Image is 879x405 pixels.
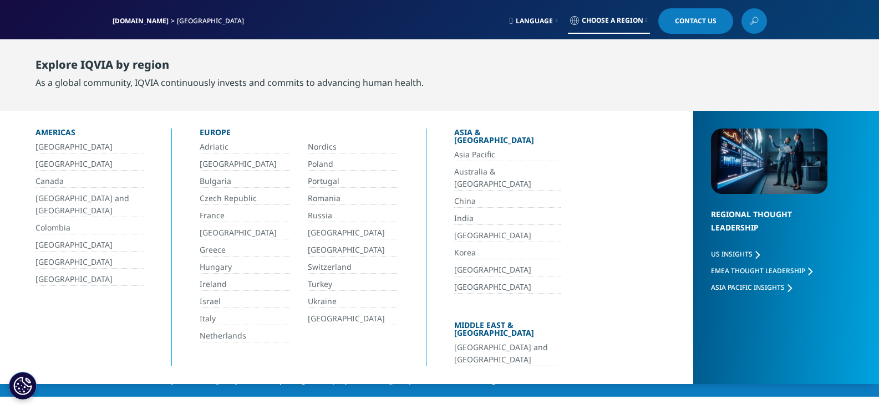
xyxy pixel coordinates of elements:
a: [GEOGRAPHIC_DATA] [454,264,561,276]
span: Choose a Region [582,16,643,25]
a: [GEOGRAPHIC_DATA] [35,141,144,153]
div: Europe [200,129,398,141]
a: Israel [200,295,290,308]
a: France [200,209,290,222]
a: [GEOGRAPHIC_DATA] [35,273,144,286]
span: EMEA Thought Leadership [711,266,805,275]
span: US Insights [711,249,753,259]
a: [GEOGRAPHIC_DATA] [200,158,290,171]
span: Asia Pacific Insights [711,283,785,292]
a: [GEOGRAPHIC_DATA] and [GEOGRAPHIC_DATA] [35,192,144,217]
a: EMEA Thought Leadership [711,266,812,275]
a: Switzerland [308,261,398,274]
a: Russia [308,209,398,222]
a: Hungary [200,261,290,274]
a: Netherlands [200,330,290,342]
nav: Primary [206,39,767,91]
a: Australia & [GEOGRAPHIC_DATA] [454,166,561,191]
div: As a global community, IQVIA continuously invests and commits to advancing human health. [35,76,424,89]
img: 2093_analyzing-data-using-big-screen-display-and-laptop.png [711,129,827,194]
a: Italy [200,312,290,325]
a: [DOMAIN_NAME] [113,16,169,25]
div: [GEOGRAPHIC_DATA] [177,17,248,25]
span: Contact Us [675,18,717,24]
a: [GEOGRAPHIC_DATA] [35,239,144,252]
a: US Insights [711,249,760,259]
a: Asia Pacific Insights [711,283,792,292]
div: Middle East & [GEOGRAPHIC_DATA] [454,321,561,341]
a: Ukraine [308,295,398,308]
button: Cookie-instellingen [9,372,37,399]
a: Adriatic [200,141,290,153]
a: [GEOGRAPHIC_DATA] [308,312,398,325]
a: Asia Pacific [454,148,561,161]
span: Language [516,17,553,25]
a: Colombia [35,222,144,234]
div: Explore IQVIA by region [35,58,424,76]
a: [GEOGRAPHIC_DATA] [35,256,144,269]
div: Americas [35,129,144,141]
a: India [454,212,561,225]
a: Portugal [308,175,398,188]
a: Turkey [308,278,398,291]
a: [GEOGRAPHIC_DATA] [35,158,144,171]
a: [GEOGRAPHIC_DATA] [308,244,398,257]
a: Czech Republic [200,192,290,205]
a: [GEOGRAPHIC_DATA] [200,227,290,239]
a: [GEOGRAPHIC_DATA] and [GEOGRAPHIC_DATA] [454,341,561,366]
a: China [454,195,561,208]
a: Korea [454,247,561,259]
a: Nordics [308,141,398,153]
a: [GEOGRAPHIC_DATA] [454,281,561,294]
a: [GEOGRAPHIC_DATA] [454,229,561,242]
a: Bulgaria [200,175,290,188]
a: Canada [35,175,144,188]
a: Ireland [200,278,290,291]
a: Romania [308,192,398,205]
a: Poland [308,158,398,171]
a: [GEOGRAPHIC_DATA] [308,227,398,239]
div: Asia & [GEOGRAPHIC_DATA] [454,129,561,148]
div: Regional Thought Leadership [711,208,827,248]
a: Contact Us [658,8,733,34]
a: Greece [200,244,290,257]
